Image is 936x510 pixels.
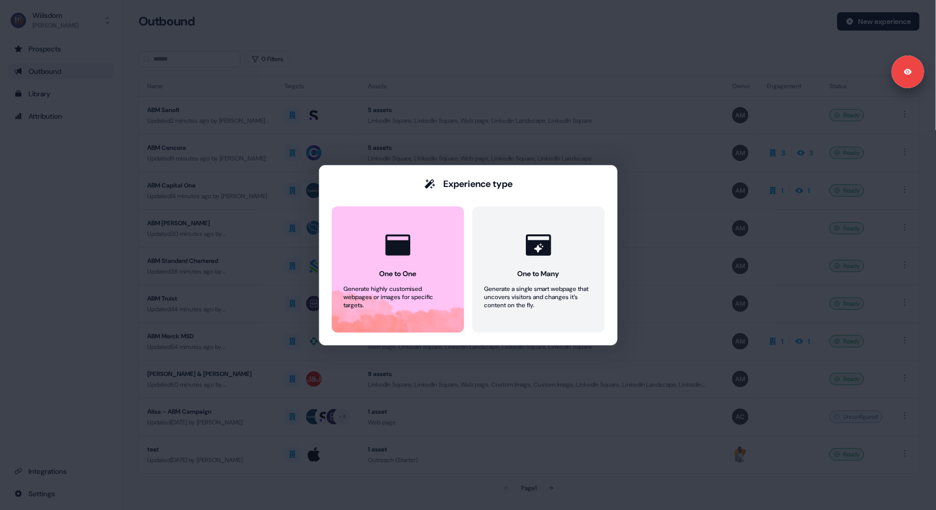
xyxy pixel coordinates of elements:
[444,178,513,190] div: Experience type
[379,269,416,279] div: One to One
[332,206,464,333] button: One to OneGenerate highly customised webpages or images for specific targets.
[472,206,605,333] button: One to ManyGenerate a single smart webpage that uncovers visitors and changes it’s content on the...
[344,285,452,309] div: Generate highly customised webpages or images for specific targets.
[518,269,559,279] div: One to Many
[485,285,593,309] div: Generate a single smart webpage that uncovers visitors and changes it’s content on the fly.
